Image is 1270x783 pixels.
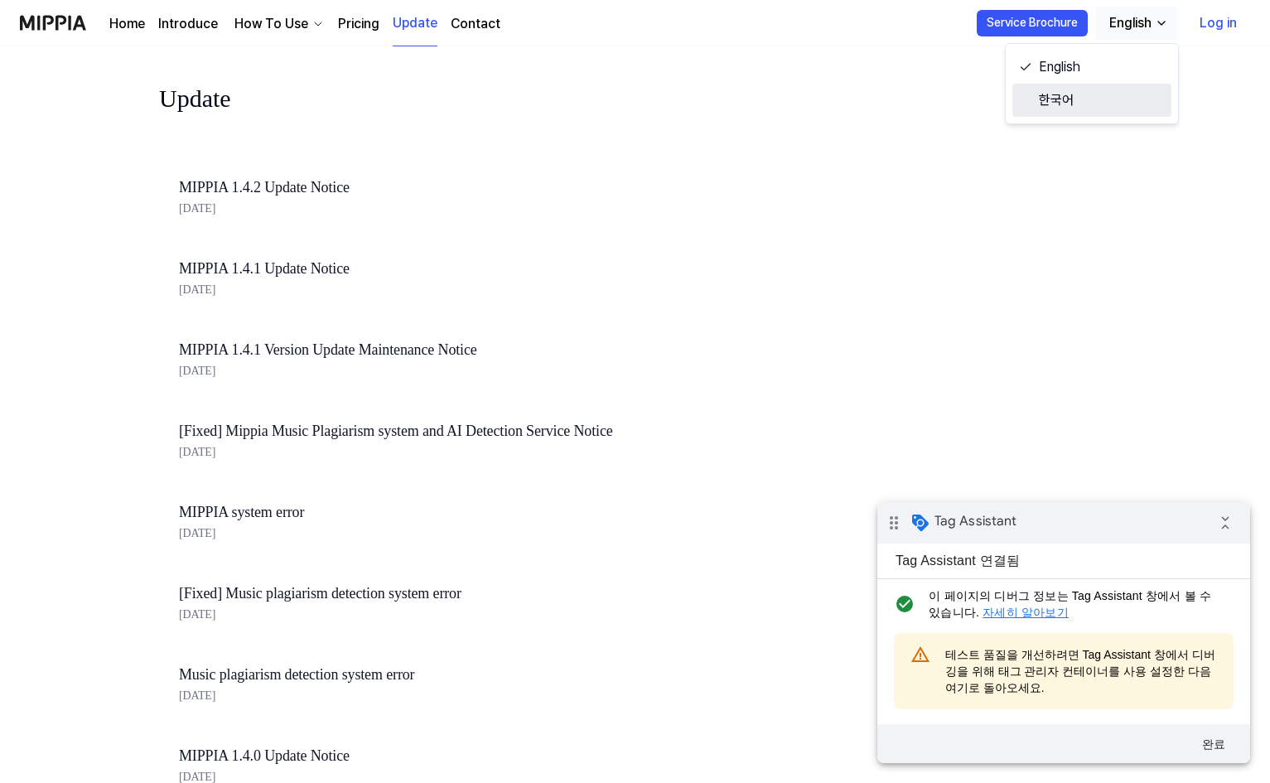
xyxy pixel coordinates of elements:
span: 테스트 품질을 개선하려면 Tag Assistant 창에서 디버깅을 위해 태그 관리자 컨테이너를 사용 설정한 다음 여기로 돌아오세요. [68,144,340,194]
div: [DATE] [179,281,742,299]
div: Update [159,80,762,159]
a: [Fixed] Music plagiarism detection system error [179,582,742,606]
div: [DATE] [179,200,742,218]
i: warning_amber [30,136,57,169]
a: Introduce [158,14,218,34]
button: 완료 [307,227,366,257]
a: MIPPIA 1.4.2 Update Notice [179,176,742,200]
a: English [1012,51,1171,84]
i: check_circle [13,85,41,118]
div: [DATE] [179,362,742,380]
a: 자세히 알아보기 [105,104,191,117]
a: MIPPIA 1.4.1 Update Notice [179,257,742,281]
a: Home [109,14,145,34]
a: [Fixed] Mippia Music Plagiarism system and AI Detection Service Notice [179,419,742,443]
a: Update [393,1,437,46]
a: Music plagiarism detection system error [179,663,742,687]
span: Tag Assistant [57,11,139,27]
div: [DATE] [179,687,742,705]
div: [DATE] [179,443,742,462]
span: 이 페이지의 디버그 정보는 Tag Assistant 창에서 볼 수 있습니다. [51,85,345,118]
div: How To Use [231,14,311,34]
a: 한국어 [1012,84,1171,117]
a: MIPPIA 1.4.1 Version Update Maintenance Notice [179,338,742,362]
i: 디버그 배지 접기 [331,4,365,37]
div: [DATE] [179,524,742,543]
a: Contact [451,14,500,34]
a: Pricing [338,14,379,34]
div: English [1106,13,1155,33]
div: [DATE] [179,606,742,624]
a: MIPPIA 1.4.0 Update Notice [179,744,742,768]
a: MIPPIA system error [179,500,742,524]
button: How To Use [231,14,325,34]
button: Service Brochure [977,10,1088,36]
button: English [1096,7,1178,40]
